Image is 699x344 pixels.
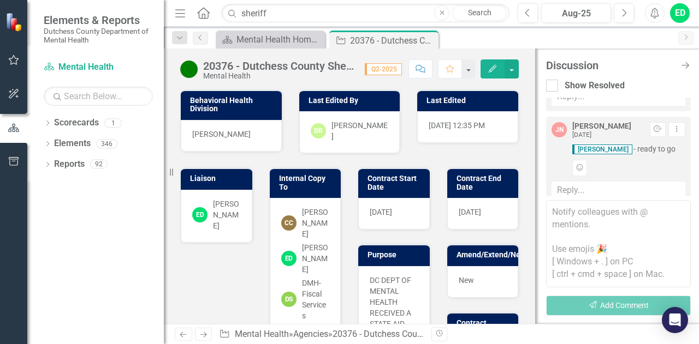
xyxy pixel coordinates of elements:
[281,292,297,307] div: DS
[293,329,328,339] a: Agencies
[281,251,297,266] div: ED
[370,208,392,216] span: [DATE]
[221,4,510,23] input: Search ClearPoint...
[44,61,153,74] a: Mental Health
[5,13,25,32] img: ClearPoint Strategy
[565,80,625,92] div: Show Resolved
[44,87,153,106] input: Search Below...
[54,137,91,150] a: Elements
[552,182,685,200] div: Reply...
[192,207,208,222] div: ED
[350,34,436,47] div: 20376 - Dutchess County Sheriff - MAT $$ - OASAS
[281,215,297,231] div: CC
[192,130,251,138] span: [PERSON_NAME]
[333,329,529,339] div: 20376 - Dutchess County Sheriff - MAT $$ - OASAS
[44,27,153,45] small: Dutchess County Department of Mental Health
[190,174,247,183] h3: Liaison
[552,122,567,137] div: JN
[572,131,591,138] small: [DATE]
[236,33,322,46] div: Mental Health Home Page
[546,295,691,316] button: Add Comment
[417,111,518,143] div: [DATE] 12:35 PM
[235,329,289,339] a: Mental Health
[541,3,611,23] button: Aug-25
[104,118,122,128] div: 1
[311,123,326,138] div: DR
[546,59,674,71] div: Discussion
[452,5,507,21] a: Search
[218,33,322,46] a: Mental Health Home Page
[219,328,423,341] div: » »
[44,14,153,27] span: Elements & Reports
[203,60,354,72] div: 20376 - Dutchess County Sheriff - MAT $$ - OASAS
[670,3,690,23] button: ED
[459,276,474,285] span: New
[90,160,108,169] div: 92
[54,117,99,129] a: Scorecards
[309,96,395,105] h3: Last Edited By
[203,72,354,80] div: Mental Health
[331,120,389,142] div: [PERSON_NAME]
[54,158,85,171] a: Reports
[190,96,276,113] h3: Behavioral Health Division
[302,242,330,275] div: [PERSON_NAME]
[572,143,685,154] span: - ready to go
[662,307,688,333] div: Open Intercom Messenger
[572,122,631,130] div: [PERSON_NAME]
[302,277,330,321] div: DMH-Fiscal Services
[180,61,198,78] img: Active
[457,174,513,191] h3: Contract End Date
[457,251,526,259] h3: Amend/Extend/New
[368,251,424,259] h3: Purpose
[302,207,330,239] div: [PERSON_NAME]
[457,319,513,336] h3: Contract Amounts
[279,174,336,191] h3: Internal Copy To
[545,7,607,20] div: Aug-25
[96,139,117,148] div: 346
[365,63,402,75] span: Q2-2025
[572,144,632,154] span: [PERSON_NAME]
[459,208,481,216] span: [DATE]
[368,174,424,191] h3: Contract Start Date
[213,198,241,231] div: [PERSON_NAME]
[426,96,513,105] h3: Last Edited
